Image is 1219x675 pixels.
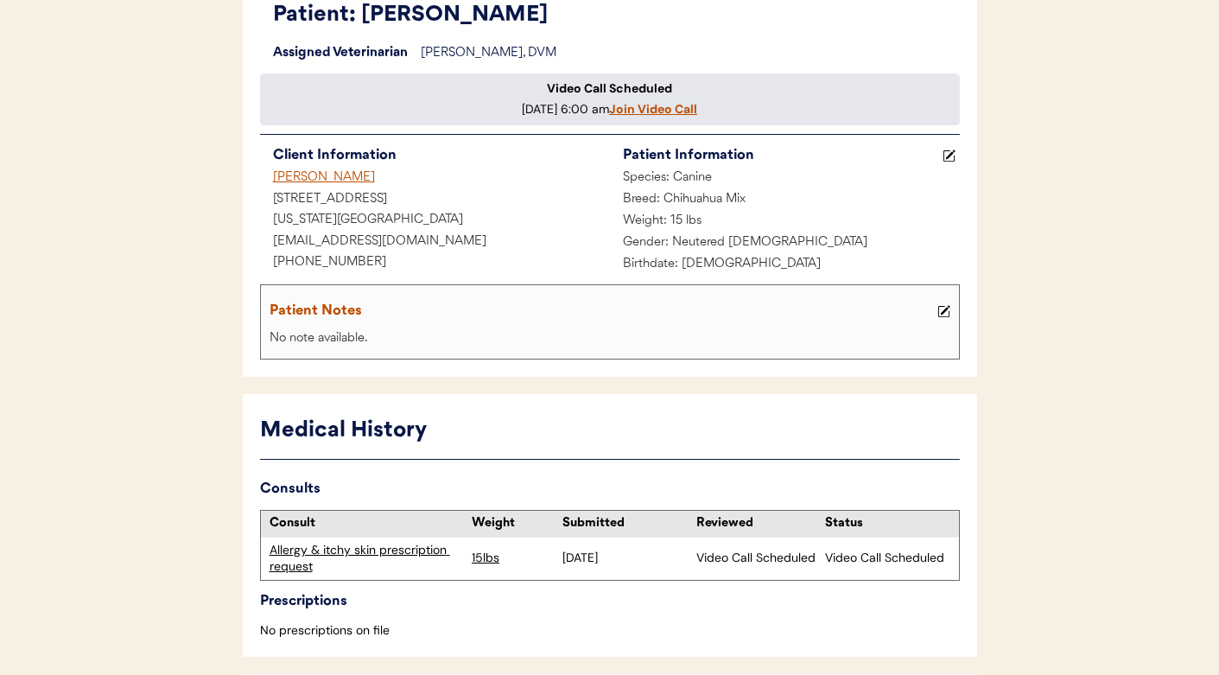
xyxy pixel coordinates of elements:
[421,43,960,65] div: [PERSON_NAME], DVM
[825,550,950,567] div: Video Call Scheduled
[260,43,421,65] div: Assigned Veterinarian
[260,622,960,640] div: No prescriptions on file
[609,101,697,117] a: Join Video Call
[610,168,960,189] div: Species: Canine
[547,80,672,98] div: Video Call Scheduled
[610,254,960,276] div: Birthdate: [DEMOGRAPHIC_DATA]
[610,232,960,254] div: Gender: Neutered [DEMOGRAPHIC_DATA]
[472,550,558,567] div: 15lbs
[265,328,955,350] div: No note available.
[696,550,822,567] div: Video Call Scheduled
[610,211,960,232] div: Weight: 15 lbs
[260,477,960,501] div: Consults
[260,189,610,211] div: [STREET_ADDRESS]
[562,550,688,567] div: [DATE]
[260,168,610,189] div: [PERSON_NAME]
[260,252,610,274] div: [PHONE_NUMBER]
[562,515,688,532] div: Submitted
[270,515,464,532] div: Consult
[260,210,610,232] div: [US_STATE][GEOGRAPHIC_DATA]
[260,232,610,253] div: [EMAIL_ADDRESS][DOMAIN_NAME]
[610,189,960,211] div: Breed: Chihuahua Mix
[267,101,953,118] div: [DATE] 6:00 am
[270,542,464,576] div: Allergy & itchy skin prescription request
[825,515,950,532] div: Status
[273,143,610,168] div: Client Information
[696,515,822,532] div: Reviewed
[260,415,960,448] div: Medical History
[270,299,933,323] div: Patient Notes
[260,589,960,614] div: Prescriptions
[623,143,938,168] div: Patient Information
[472,515,558,532] div: Weight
